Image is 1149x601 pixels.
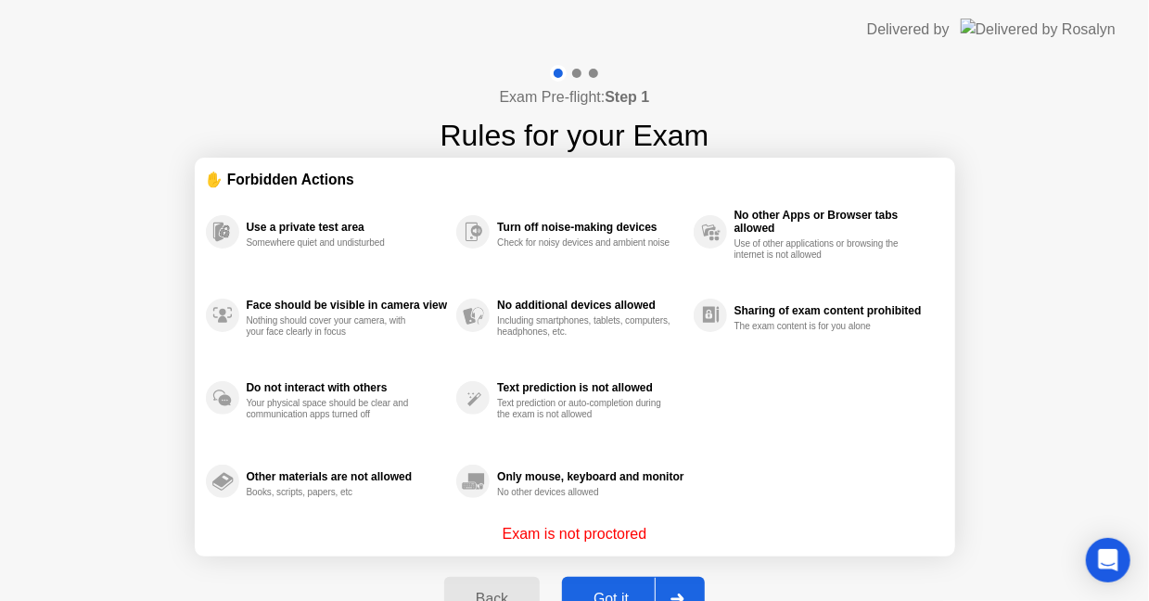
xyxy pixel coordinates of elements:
div: Face should be visible in camera view [247,299,448,312]
div: The exam content is for you alone [734,321,910,332]
div: Turn off noise-making devices [497,221,683,234]
div: Text prediction is not allowed [497,381,683,394]
div: Text prediction or auto-completion during the exam is not allowed [497,398,672,420]
div: No other devices allowed [497,487,672,498]
img: Delivered by Rosalyn [961,19,1116,40]
div: Sharing of exam content prohibited [734,304,935,317]
div: Your physical space should be clear and communication apps turned off [247,398,422,420]
p: Exam is not proctored [503,523,647,545]
div: Books, scripts, papers, etc [247,487,422,498]
div: Nothing should cover your camera, with your face clearly in focus [247,315,422,338]
h4: Exam Pre-flight: [500,86,650,109]
div: Delivered by [867,19,950,41]
div: Open Intercom Messenger [1086,538,1130,582]
div: Other materials are not allowed [247,470,448,483]
div: Check for noisy devices and ambient noise [497,237,672,249]
div: Do not interact with others [247,381,448,394]
div: ✋ Forbidden Actions [206,169,944,190]
div: No additional devices allowed [497,299,683,312]
div: Somewhere quiet and undisturbed [247,237,422,249]
div: Only mouse, keyboard and monitor [497,470,683,483]
b: Step 1 [605,89,649,105]
div: Including smartphones, tablets, computers, headphones, etc. [497,315,672,338]
div: Use of other applications or browsing the internet is not allowed [734,238,910,261]
h1: Rules for your Exam [440,113,709,158]
div: No other Apps or Browser tabs allowed [734,209,935,235]
div: Use a private test area [247,221,448,234]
